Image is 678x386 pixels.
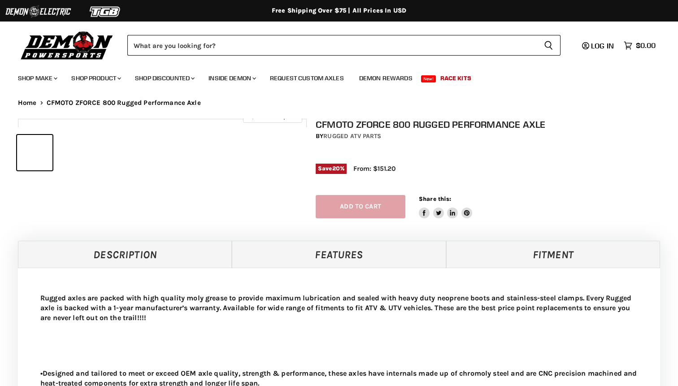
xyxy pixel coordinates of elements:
span: New! [421,75,436,82]
a: Description [18,241,232,268]
button: Search [537,35,561,56]
span: CFMOTO ZFORCE 800 Rugged Performance Axle [47,99,201,107]
input: Search [127,35,537,56]
span: Log in [591,41,614,50]
form: Product [127,35,561,56]
p: Rugged axles are packed with high quality moly grease to provide maximum lubrication and sealed w... [40,293,638,323]
img: TGB Logo 2 [72,3,139,20]
a: Shop Product [65,69,126,87]
span: Save % [316,164,347,173]
img: Demon Electric Logo 2 [4,3,72,20]
a: Log in [578,42,619,50]
a: Shop Make [11,69,63,87]
a: Demon Rewards [352,69,419,87]
aside: Share this: [419,195,472,219]
a: Race Kits [434,69,478,87]
button: IMAGE thumbnail [17,135,52,170]
a: Request Custom Axles [263,69,351,87]
a: Shop Discounted [128,69,200,87]
span: 20 [332,165,340,172]
a: Home [18,99,37,107]
span: Share this: [419,195,451,202]
span: $0.00 [636,41,656,50]
a: Rugged ATV Parts [323,132,381,140]
ul: Main menu [11,65,653,87]
a: $0.00 [619,39,660,52]
a: Fitment [446,241,660,268]
a: Features [232,241,446,268]
span: Click to expand [248,113,297,120]
img: Demon Powersports [18,29,116,61]
h1: CFMOTO ZFORCE 800 Rugged Performance Axle [316,119,669,130]
div: by [316,131,669,141]
a: Inside Demon [202,69,261,87]
span: From: $151.20 [353,165,395,173]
